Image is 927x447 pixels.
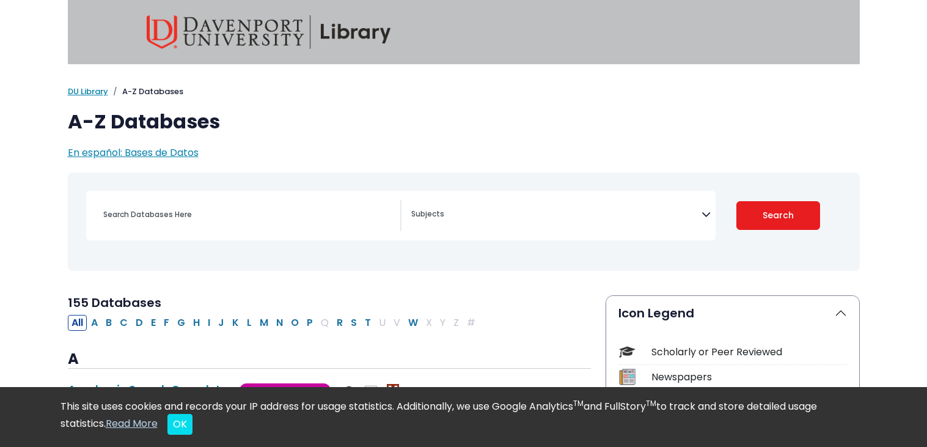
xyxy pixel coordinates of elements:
img: Davenport University Library [147,15,391,49]
button: Filter Results F [160,315,173,331]
img: MeL (Michigan electronic Library) [387,384,399,396]
a: DU Library [68,86,108,97]
button: Filter Results P [303,315,317,331]
button: Filter Results O [287,315,302,331]
span: Good Starting Point [240,383,331,397]
span: 155 Databases [68,294,161,311]
button: Filter Results L [243,315,255,331]
button: Filter Results B [102,315,115,331]
button: Filter Results T [361,315,375,331]
button: Filter Results J [214,315,228,331]
button: Filter Results G [174,315,189,331]
img: Icon Newspapers [619,369,636,385]
button: Filter Results A [87,315,101,331]
img: Audio & Video [365,384,377,396]
div: Newspapers [651,370,847,385]
button: Filter Results W [405,315,422,331]
button: Filter Results S [347,315,361,331]
div: This site uses cookies and records your IP address for usage statistics. Additionally, we use Goo... [60,399,867,435]
button: Close [167,414,192,435]
a: Read More [106,416,158,430]
h1: A-Z Databases [68,110,860,133]
h3: A [68,350,591,369]
button: Filter Results E [147,315,159,331]
nav: Search filters [68,172,860,271]
img: Icon Scholarly or Peer Reviewed [619,344,636,360]
sup: TM [573,398,584,408]
button: Submit for Search Results [736,201,820,230]
a: En español: Bases de Datos [68,146,199,160]
button: Filter Results D [132,315,147,331]
button: Filter Results N [273,315,287,331]
button: Filter Results I [204,315,214,331]
div: Alpha-list to filter by first letter of database name [68,315,480,329]
button: Filter Results R [333,315,346,331]
sup: TM [646,398,656,408]
div: Scholarly or Peer Reviewed [651,345,847,360]
a: Academic Search Complete [68,382,227,397]
button: Filter Results K [229,315,243,331]
li: A-Z Databases [108,86,183,98]
button: Filter Results H [189,315,203,331]
button: Filter Results M [256,315,272,331]
img: Scholarly or Peer Reviewed [343,384,355,396]
input: Search database by title or keyword [96,205,400,223]
button: Icon Legend [606,296,859,330]
nav: breadcrumb [68,86,860,98]
textarea: Search [411,210,702,220]
button: Filter Results C [116,315,131,331]
button: All [68,315,87,331]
